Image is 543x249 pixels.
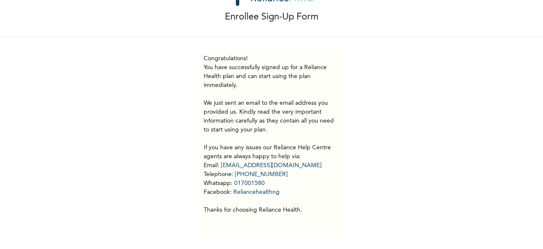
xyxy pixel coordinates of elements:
[225,10,319,24] p: Enrollee Sign-Up Form
[221,162,322,168] a: [EMAIL_ADDRESS][DOMAIN_NAME]
[233,189,280,195] a: Reliancehealthng
[204,63,339,215] p: You have successfully signed up for a Reliance Health plan and can start using the plan immediate...
[204,54,339,63] h3: Congratulations!
[235,171,288,177] a: [PHONE_NUMBER]
[234,180,265,186] a: 017001580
